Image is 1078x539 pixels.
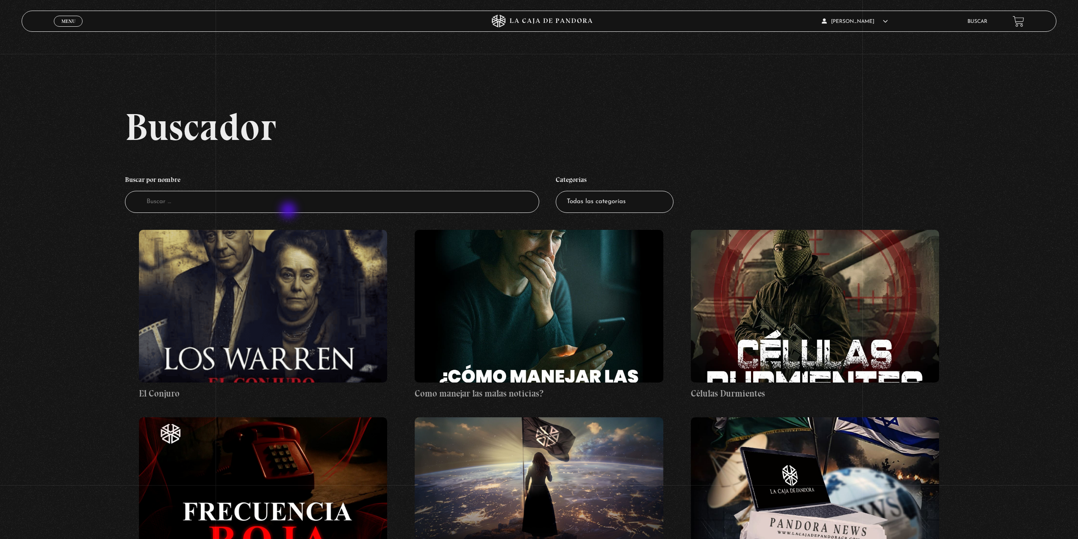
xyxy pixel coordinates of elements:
[415,230,663,400] a: Como manejar las malas noticias?
[415,387,663,400] h4: Como manejar las malas noticias?
[822,19,888,24] span: [PERSON_NAME]
[691,230,939,400] a: Células Durmientes
[125,171,539,191] h4: Buscar por nombre
[139,387,387,400] h4: El Conjuro
[139,230,387,400] a: El Conjuro
[1013,16,1024,27] a: View your shopping cart
[125,108,1056,146] h2: Buscador
[691,387,939,400] h4: Células Durmientes
[58,26,78,32] span: Cerrar
[61,19,75,24] span: Menu
[967,19,987,24] a: Buscar
[556,171,673,191] h4: Categorías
